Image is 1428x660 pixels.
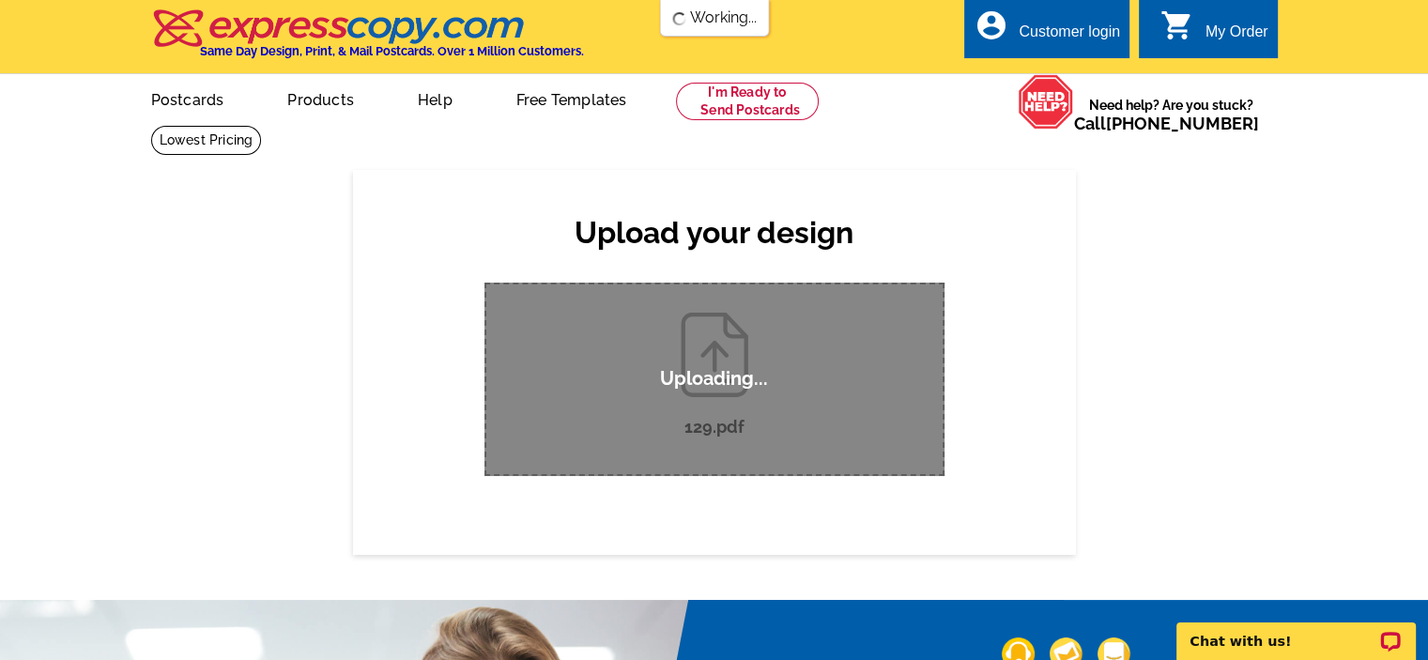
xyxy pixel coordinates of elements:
[974,21,1120,44] a: account_circle Customer login
[121,76,254,120] a: Postcards
[486,76,657,120] a: Free Templates
[974,8,1007,42] i: account_circle
[1205,23,1268,50] div: My Order
[200,44,584,58] h4: Same Day Design, Print, & Mail Postcards. Over 1 Million Customers.
[257,76,384,120] a: Products
[151,23,584,58] a: Same Day Design, Print, & Mail Postcards. Over 1 Million Customers.
[1160,8,1194,42] i: shopping_cart
[1074,114,1259,133] span: Call
[1164,601,1428,660] iframe: LiveChat chat widget
[1160,21,1268,44] a: shopping_cart My Order
[660,367,768,391] p: Uploading...
[388,76,483,120] a: Help
[1019,23,1120,50] div: Customer login
[1018,74,1074,130] img: help
[1074,96,1268,133] span: Need help? Are you stuck?
[466,215,963,251] h2: Upload your design
[1106,114,1259,133] a: [PHONE_NUMBER]
[671,11,686,26] img: loading...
